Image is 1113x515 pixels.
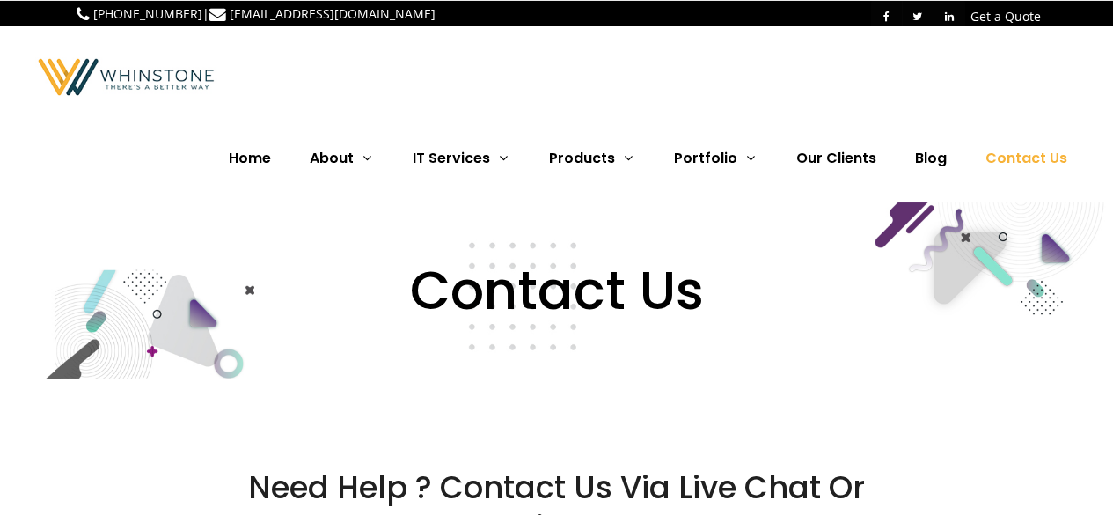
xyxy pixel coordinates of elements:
[985,148,1067,168] span: Contact Us
[77,4,436,24] p: |
[230,5,436,22] a: [EMAIL_ADDRESS][DOMAIN_NAME]
[310,148,354,168] span: About
[229,148,271,168] span: Home
[395,114,528,202] a: IT Services
[796,148,876,168] span: Our Clients
[211,114,289,202] a: Home
[549,148,615,168] span: Products
[410,264,704,317] span: Contact Us
[292,114,392,202] a: About
[674,148,737,168] span: Portfolio
[531,114,653,202] a: Products
[897,114,964,202] a: Blog
[970,8,1041,25] a: Get a Quote
[779,114,894,202] a: Our Clients
[413,148,490,168] span: IT Services
[93,5,202,22] a: [PHONE_NUMBER]
[968,114,1085,202] a: Contact Us
[915,148,947,168] span: Blog
[656,114,775,202] a: Portfolio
